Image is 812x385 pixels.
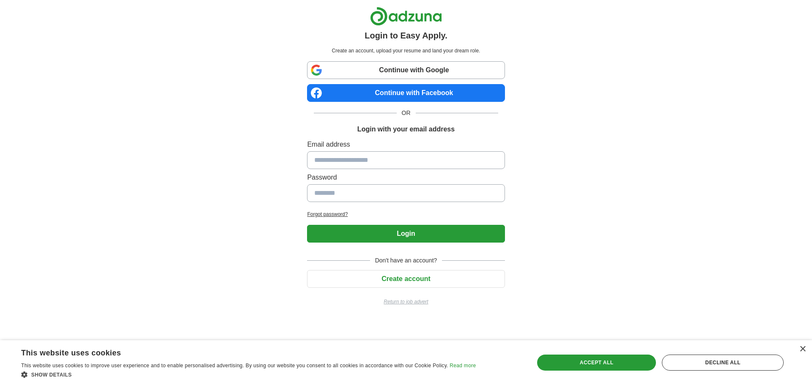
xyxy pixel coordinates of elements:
a: Create account [307,275,505,282]
h1: Login with your email address [357,124,455,134]
div: This website uses cookies [21,345,455,358]
div: Close [799,346,806,352]
div: Show details [21,370,476,379]
span: Show details [31,372,72,378]
label: Password [307,172,505,183]
h1: Login to Easy Apply. [365,29,447,42]
span: This website uses cookies to improve user experience and to enable personalised advertising. By u... [21,363,448,369]
p: Create an account, upload your resume and land your dream role. [309,47,503,55]
a: Continue with Google [307,61,505,79]
button: Create account [307,270,505,288]
a: Forgot password? [307,210,505,218]
a: Continue with Facebook [307,84,505,102]
a: Return to job advert [307,298,505,306]
button: Login [307,225,505,243]
img: Adzuna logo [370,7,442,26]
div: Decline all [662,355,784,371]
div: Accept all [537,355,656,371]
label: Email address [307,139,505,150]
a: Read more, opens a new window [450,363,476,369]
span: Don't have an account? [370,256,442,265]
span: OR [397,109,416,117]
